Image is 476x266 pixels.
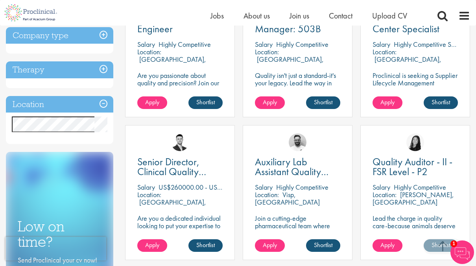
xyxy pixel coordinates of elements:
a: Engineering - Quality Engineer [137,14,223,34]
a: Contact [329,11,352,21]
p: Are you passionate about quality and precision? Join our client with this engineering role and he... [137,72,223,109]
h3: Therapy [6,61,113,78]
p: Highly Competitive [159,40,211,49]
span: Salary [373,40,390,49]
span: Location: [255,190,279,199]
span: Location: [373,190,397,199]
a: Apply [255,239,285,252]
p: Visp, [GEOGRAPHIC_DATA] [255,190,320,207]
p: Highly Competitive [276,183,328,192]
span: Apply [145,98,159,106]
p: [PERSON_NAME], [GEOGRAPHIC_DATA] [373,190,454,207]
span: Apply [380,241,395,249]
a: Apply [137,96,167,109]
p: [GEOGRAPHIC_DATA], [GEOGRAPHIC_DATA] [137,198,206,214]
span: Salary [255,40,273,49]
h3: Low on time? [18,219,101,249]
p: [GEOGRAPHIC_DATA], [GEOGRAPHIC_DATA] [137,55,206,71]
h3: Company type [6,27,113,44]
span: 1 [450,240,457,247]
p: Highly Competitive [276,40,328,49]
a: Senior Director, Clinical Quality Assurance [137,157,223,177]
a: Shortlist [306,96,340,109]
p: Quality isn't just a standard-it's your legacy. Lead the way in 503B excellence. [255,72,340,94]
span: Location: [255,47,279,56]
a: Quality Auditor - II - FSR Level - P2 [373,157,458,177]
a: About us [244,11,270,21]
iframe: reCAPTCHA [6,237,106,260]
span: Apply [380,98,395,106]
p: [GEOGRAPHIC_DATA], [GEOGRAPHIC_DATA] [373,55,441,71]
span: Salary [137,183,155,192]
a: Join us [290,11,309,21]
p: Highly Competitive [394,183,446,192]
a: Quality Assurance Manager: 503B [255,14,340,34]
span: Location: [373,47,397,56]
p: Join a cutting-edge pharmaceutical team where your precision and passion for quality will help sh... [255,214,340,252]
p: Highly Competitive Salary [394,40,465,49]
span: Location: [137,47,161,56]
img: Chatbot [450,240,474,264]
span: Quality Auditor - II - FSR Level - P2 [373,155,452,178]
img: Joshua Godden [171,133,189,151]
p: US$260000.00 - US$280000.00 per annum [159,183,284,192]
a: Apply [373,239,402,252]
a: Shortlist [188,96,223,109]
a: Shortlist [188,239,223,252]
a: Apply [255,96,285,109]
span: Salary [255,183,273,192]
a: Upload CV [372,11,407,21]
span: Auxiliary Lab Assistant Quality Control [255,155,328,188]
span: Apply [263,241,277,249]
a: Apply [137,239,167,252]
a: Shortlist [424,96,458,109]
span: Apply [263,98,277,106]
a: Shortlist [306,239,340,252]
img: Numhom Sudsok [406,133,424,151]
span: Senior Director, Clinical Quality Assurance [137,155,206,188]
p: Proclinical is seeking a Supplier Lifecycle Management Specialist to support global vendor change... [373,72,458,124]
span: Salary [137,40,155,49]
a: Apply [373,96,402,109]
a: Jobs [210,11,224,21]
img: Emile De Beer [289,133,306,151]
span: Salary [373,183,390,192]
p: Are you a dedicated individual looking to put your expertise to work fully flexibly in a remote p... [137,214,223,259]
p: [GEOGRAPHIC_DATA], [GEOGRAPHIC_DATA] [255,55,324,71]
p: Lead the charge in quality care-because animals deserve the best. [373,214,458,237]
h3: Location [6,96,113,113]
a: Quality Service Center Specialist [373,14,458,34]
a: Auxiliary Lab Assistant Quality Control [255,157,340,177]
span: Location: [137,190,161,199]
span: Apply [145,241,159,249]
